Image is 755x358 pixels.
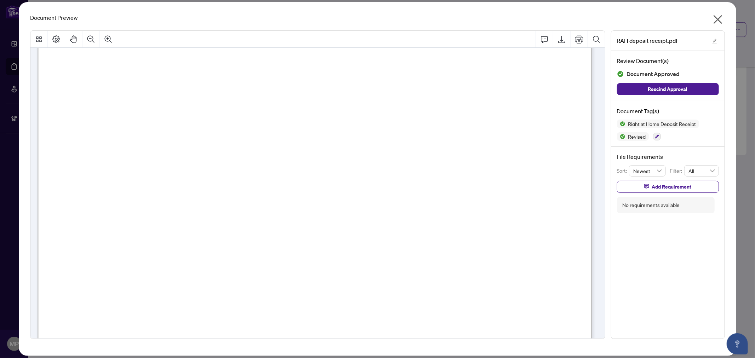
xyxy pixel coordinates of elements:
span: All [688,166,715,176]
span: Revised [625,134,649,139]
h4: Review Document(s) [617,57,719,65]
span: Rescind Approval [648,83,688,95]
h4: Document Tag(s) [617,107,719,115]
button: Open asap [727,333,748,354]
div: No requirements available [623,201,680,209]
span: RAH deposit receipt.pdf [617,36,678,45]
span: Newest [633,166,662,176]
img: Document Status [617,70,624,77]
p: Filter: [670,167,684,175]
img: Status Icon [617,132,625,141]
span: close [712,14,723,25]
span: Document Approved [627,69,680,79]
span: edit [712,39,717,44]
h4: File Requirements [617,152,719,161]
span: Add Requirement [652,181,692,192]
button: Add Requirement [617,181,719,193]
button: Rescind Approval [617,83,719,95]
img: Status Icon [617,120,625,128]
p: Sort: [617,167,629,175]
div: Document Preview [30,13,725,22]
span: Right at Home Deposit Receipt [625,121,699,126]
